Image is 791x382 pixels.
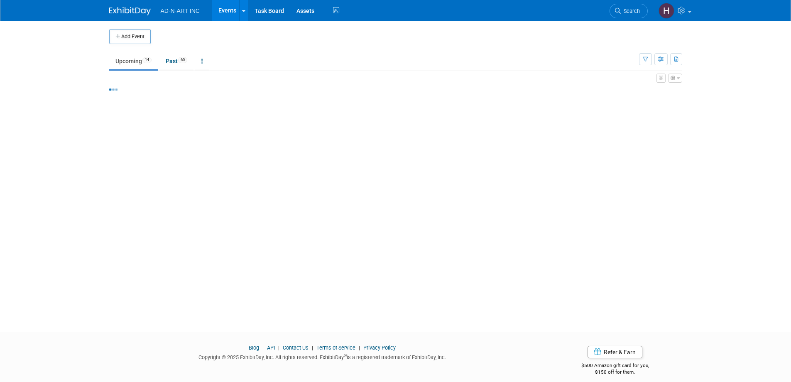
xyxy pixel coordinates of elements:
[621,8,640,14] span: Search
[316,345,355,351] a: Terms of Service
[109,352,536,361] div: Copyright © 2025 ExhibitDay, Inc. All rights reserved. ExhibitDay is a registered trademark of Ex...
[344,353,347,358] sup: ®
[357,345,362,351] span: |
[588,346,642,358] a: Refer & Earn
[109,7,151,15] img: ExhibitDay
[548,357,682,376] div: $500 Amazon gift card for you,
[161,7,200,14] span: AD-N-ART INC
[178,57,187,63] span: 60
[159,53,193,69] a: Past60
[548,369,682,376] div: $150 off for them.
[267,345,275,351] a: API
[610,4,648,18] a: Search
[363,345,396,351] a: Privacy Policy
[109,89,118,91] img: loading...
[142,57,152,63] span: 14
[310,345,315,351] span: |
[260,345,266,351] span: |
[276,345,282,351] span: |
[109,53,158,69] a: Upcoming14
[283,345,309,351] a: Contact Us
[249,345,259,351] a: Blog
[659,3,674,19] img: Hershel Brod
[109,29,151,44] button: Add Event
